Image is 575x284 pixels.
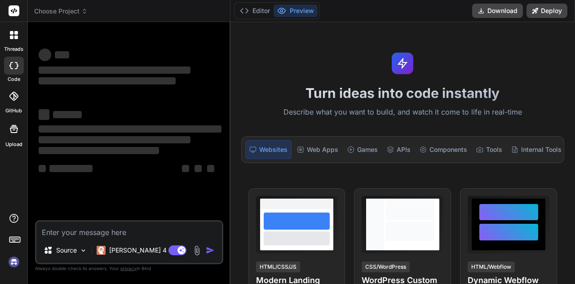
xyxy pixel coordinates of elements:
[344,140,381,159] div: Games
[508,140,565,159] div: Internal Tools
[6,254,22,270] img: signin
[526,4,567,18] button: Deploy
[5,107,22,115] label: GitHub
[195,165,202,172] span: ‌
[39,49,51,61] span: ‌
[4,45,23,53] label: threads
[236,106,570,118] p: Describe what you want to build, and watch it come to life in real-time
[34,7,88,16] span: Choose Project
[39,165,46,172] span: ‌
[39,147,159,154] span: ‌
[49,165,93,172] span: ‌
[182,165,189,172] span: ‌
[206,246,215,255] img: icon
[8,75,20,83] label: code
[109,246,176,255] p: [PERSON_NAME] 4 S..
[39,136,190,143] span: ‌
[236,85,570,101] h1: Turn ideas into code instantly
[80,247,87,254] img: Pick Models
[207,165,214,172] span: ‌
[56,246,77,255] p: Source
[39,77,176,84] span: ‌
[35,264,223,273] p: Always double-check its answers. Your in Bind
[236,4,274,17] button: Editor
[245,140,292,159] div: Websites
[293,140,342,159] div: Web Apps
[362,262,410,272] div: CSS/WordPress
[39,67,190,74] span: ‌
[274,4,318,17] button: Preview
[192,245,202,256] img: attachment
[39,125,221,133] span: ‌
[468,262,515,272] div: HTML/Webflow
[55,51,69,58] span: ‌
[473,140,506,159] div: Tools
[39,109,49,120] span: ‌
[53,111,82,118] span: ‌
[416,140,471,159] div: Components
[256,262,300,272] div: HTML/CSS/JS
[472,4,523,18] button: Download
[383,140,414,159] div: APIs
[120,266,137,271] span: privacy
[97,246,106,255] img: Claude 4 Sonnet
[5,141,22,148] label: Upload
